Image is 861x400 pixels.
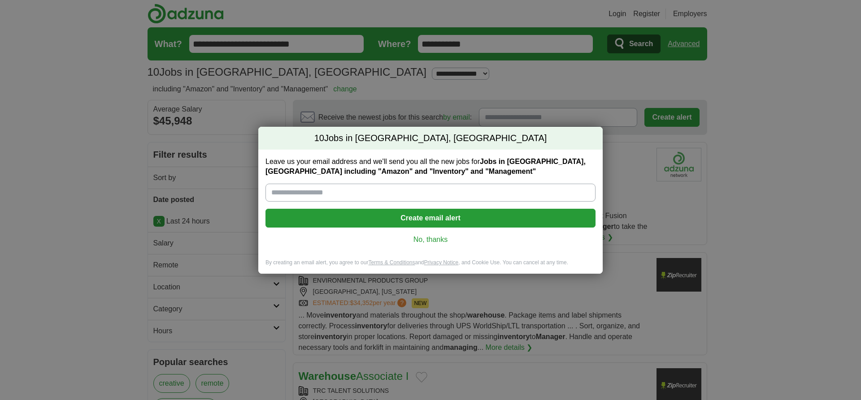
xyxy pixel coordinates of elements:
a: Privacy Notice [424,259,459,266]
button: Create email alert [265,209,596,228]
a: No, thanks [273,235,588,245]
label: Leave us your email address and we'll send you all the new jobs for [265,157,596,176]
div: By creating an email alert, you agree to our and , and Cookie Use. You can cancel at any time. [258,259,603,274]
h2: Jobs in [GEOGRAPHIC_DATA], [GEOGRAPHIC_DATA] [258,127,603,150]
span: 10 [314,132,324,145]
a: Terms & Conditions [368,259,415,266]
